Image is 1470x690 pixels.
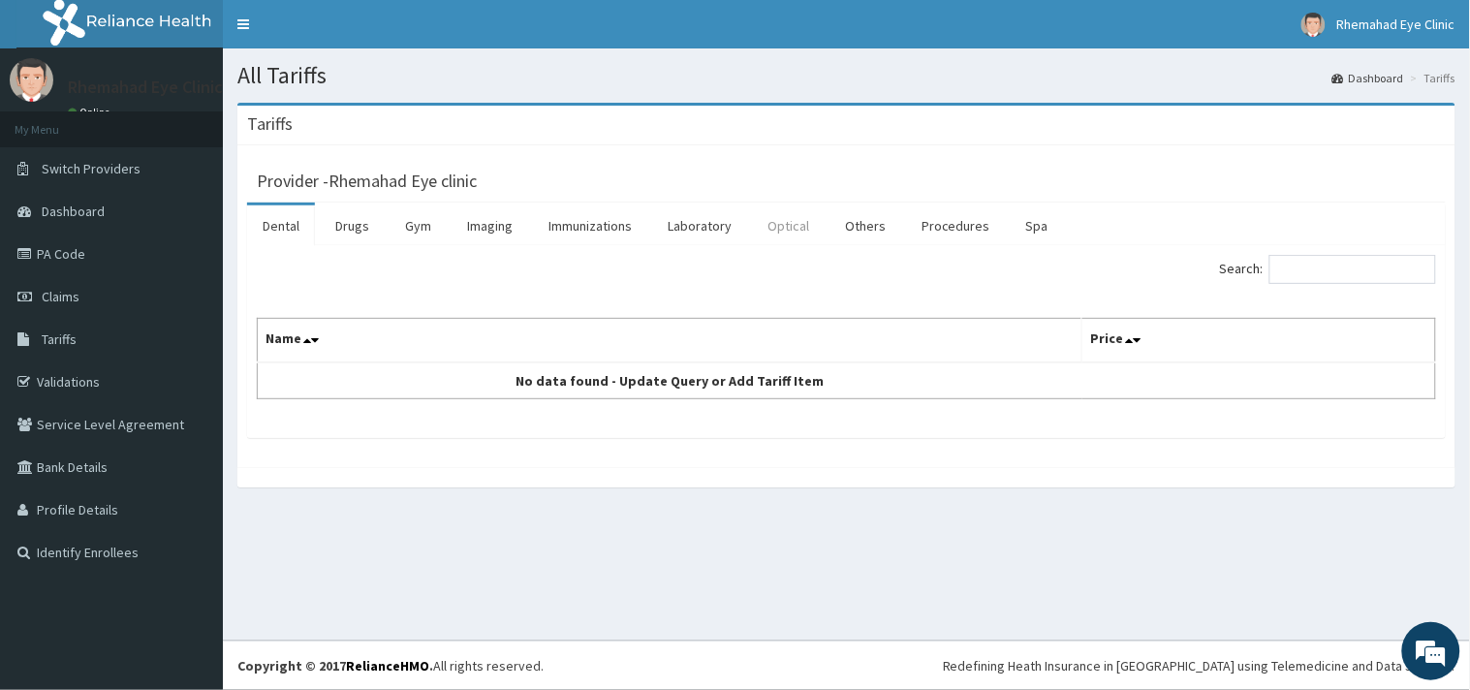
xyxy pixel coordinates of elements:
[943,656,1455,675] div: Redefining Heath Insurance in [GEOGRAPHIC_DATA] using Telemedicine and Data Science!
[42,160,141,177] span: Switch Providers
[257,172,477,190] h3: Provider - Rhemahad Eye clinic
[258,319,1082,363] th: Name
[533,205,647,246] a: Immunizations
[1337,16,1455,33] span: Rhemahad Eye Clinic
[42,288,79,305] span: Claims
[390,205,447,246] a: Gym
[68,78,223,96] p: Rhemahad Eye Clinic
[1011,205,1064,246] a: Spa
[346,657,429,674] a: RelianceHMO
[42,330,77,348] span: Tariffs
[247,115,293,133] h3: Tariffs
[320,205,385,246] a: Drugs
[652,205,747,246] a: Laboratory
[1301,13,1326,37] img: User Image
[247,205,315,246] a: Dental
[258,362,1082,399] td: No data found - Update Query or Add Tariff Item
[237,63,1455,88] h1: All Tariffs
[237,657,433,674] strong: Copyright © 2017 .
[829,205,901,246] a: Others
[1332,70,1404,86] a: Dashboard
[452,205,528,246] a: Imaging
[42,203,105,220] span: Dashboard
[752,205,825,246] a: Optical
[906,205,1006,246] a: Procedures
[68,106,114,119] a: Online
[223,641,1470,690] footer: All rights reserved.
[10,58,53,102] img: User Image
[1220,255,1436,284] label: Search:
[1406,70,1455,86] li: Tariffs
[1269,255,1436,284] input: Search:
[1082,319,1436,363] th: Price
